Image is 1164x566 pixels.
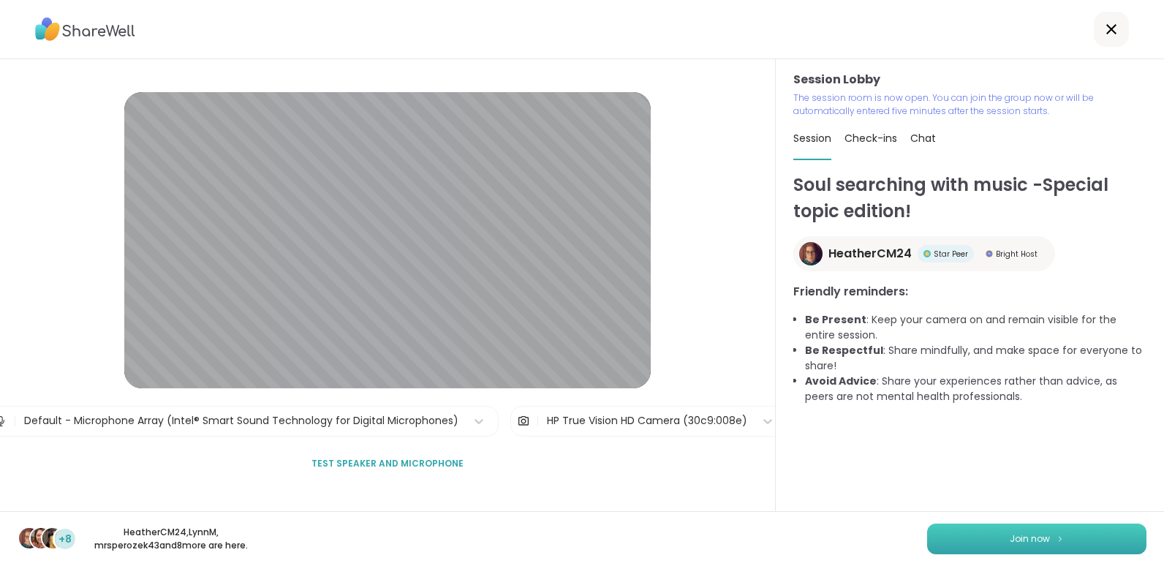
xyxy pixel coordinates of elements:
[793,236,1055,271] a: HeatherCM24HeatherCM24Star PeerStar PeerBright HostBright Host
[805,374,877,388] b: Avoid Advice
[923,250,931,257] img: Star Peer
[517,407,530,436] img: Camera
[805,343,1146,374] li: : Share mindfully, and make space for everyone to share!
[805,312,1146,343] li: : Keep your camera on and remain visible for the entire session.
[536,407,540,436] span: |
[910,131,936,146] span: Chat
[828,245,912,263] span: HeatherCM24
[306,448,469,479] button: Test speaker and microphone
[42,528,63,548] img: mrsperozek43
[844,131,897,146] span: Check-ins
[986,250,993,257] img: Bright Host
[31,528,51,548] img: LynnM
[934,249,968,260] span: Star Peer
[805,374,1146,404] li: : Share your experiences rather than advice, as peers are not mental health professionals.
[58,532,72,547] span: +8
[1056,535,1065,543] img: ShareWell Logomark
[805,312,866,327] b: Be Present
[799,242,823,265] img: HeatherCM24
[793,172,1146,224] h1: Soul searching with music -Special topic edition!
[19,528,39,548] img: HeatherCM24
[805,343,883,358] b: Be Respectful
[793,71,1146,88] h3: Session Lobby
[927,524,1146,554] button: Join now
[793,131,831,146] span: Session
[996,249,1038,260] span: Bright Host
[89,526,253,552] p: HeatherCM24 , LynnM , mrsperozek43 and 8 more are here.
[793,91,1146,118] p: The session room is now open. You can join the group now or will be automatically entered five mi...
[24,413,458,429] div: Default - Microphone Array (Intel® Smart Sound Technology for Digital Microphones)
[13,407,17,436] span: |
[547,413,747,429] div: HP True Vision HD Camera (30c9:008e)
[793,283,1146,301] h3: Friendly reminders:
[35,12,135,46] img: ShareWell Logo
[311,457,464,470] span: Test speaker and microphone
[1010,532,1050,546] span: Join now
